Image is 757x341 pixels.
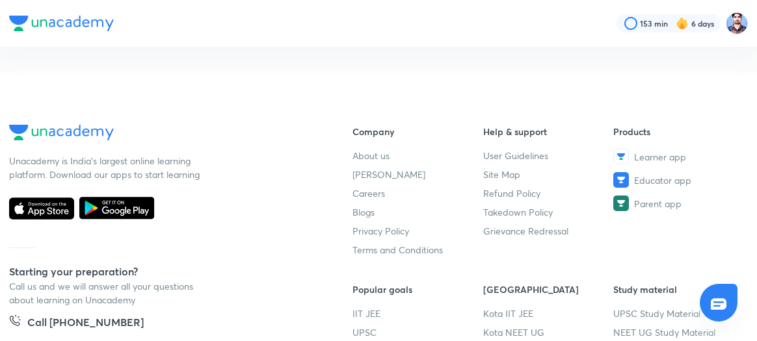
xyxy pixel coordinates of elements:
a: Blogs [352,205,483,219]
h6: Products [613,125,744,138]
a: NEET UG Study Material [613,325,744,339]
span: Educator app [634,173,691,187]
img: Company Logo [9,125,114,140]
p: Call us and we will answer all your questions about learning on Unacademy [9,279,204,307]
img: Learner app [613,149,629,164]
a: [PERSON_NAME] [352,168,483,181]
a: Learner app [613,149,744,164]
a: Grievance Redressal [483,224,614,238]
a: Site Map [483,168,614,181]
a: Privacy Policy [352,224,483,238]
a: Careers [352,186,483,200]
a: Parent app [613,196,744,211]
h5: Starting your preparation? [9,264,311,279]
h6: Company [352,125,483,138]
img: Educator app [613,172,629,188]
a: Educator app [613,172,744,188]
p: Unacademy is India’s largest online learning platform. Download our apps to start learning [9,154,204,181]
img: Parent app [613,196,629,211]
a: User Guidelines [483,149,614,162]
a: Kota IIT JEE [483,307,614,320]
a: Takedown Policy [483,205,614,219]
a: Company Logo [9,125,311,144]
img: Company Logo [9,16,114,31]
h5: Call [PHONE_NUMBER] [27,314,144,333]
span: Careers [352,186,385,200]
a: Kota NEET UG [483,325,614,339]
span: Parent app [634,197,682,210]
img: streak [676,17,689,30]
a: Call [PHONE_NUMBER] [9,314,144,333]
span: Learner app [634,150,686,164]
h6: Help & support [483,125,614,138]
a: Terms and Conditions [352,243,483,257]
img: Irfan Qurashi [726,12,748,34]
a: IIT JEE [352,307,483,320]
h6: Study material [613,283,744,296]
h6: [GEOGRAPHIC_DATA] [483,283,614,296]
a: UPSC [352,325,483,339]
h6: Popular goals [352,283,483,296]
a: UPSC Study Material [613,307,744,320]
a: Refund Policy [483,186,614,200]
a: About us [352,149,483,162]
